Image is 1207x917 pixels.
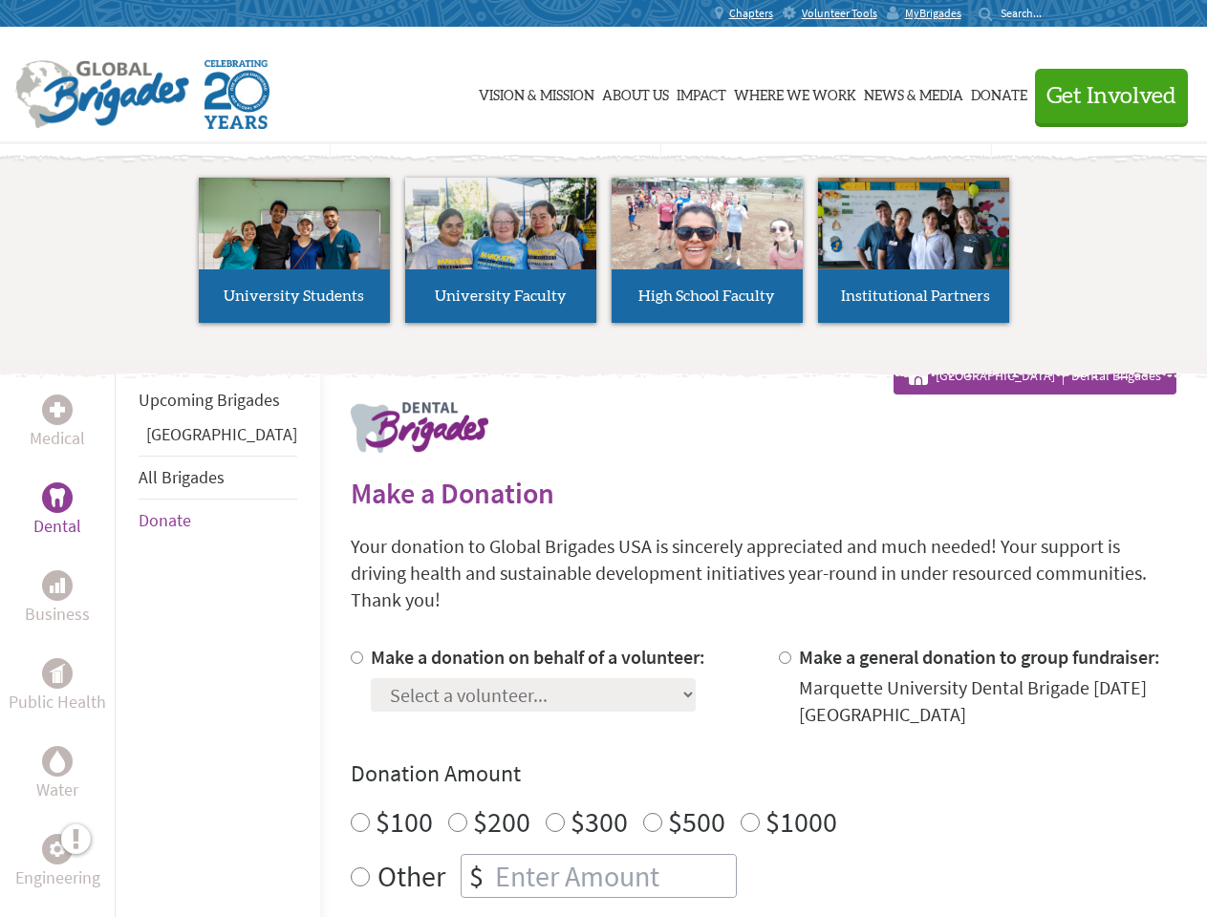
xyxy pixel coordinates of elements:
[818,178,1009,305] img: menu_brigades_submenu_4.jpg
[351,476,1176,510] h2: Make a Donation
[199,178,390,323] a: University Students
[571,803,628,840] label: $300
[15,834,100,891] a: EngineeringEngineering
[435,288,567,304] span: University Faculty
[734,45,856,140] a: Where We Work
[42,658,73,689] div: Public Health
[33,513,81,540] p: Dental
[677,45,726,140] a: Impact
[36,746,78,803] a: WaterWater
[139,389,280,411] a: Upcoming Brigades
[15,864,100,891] p: Engineering
[50,664,65,683] img: Public Health
[15,60,189,129] img: Global Brigades Logo
[377,854,445,898] label: Other
[351,533,1176,613] p: Your donation to Global Brigades USA is sincerely appreciated and much needed! Your support is dr...
[139,509,191,531] a: Donate
[668,803,725,840] label: $500
[9,689,106,715] p: Public Health
[479,45,594,140] a: Vision & Mission
[42,834,73,864] div: Engineering
[351,758,1176,789] h4: Donation Amount
[205,60,269,129] img: Global Brigades Celebrating 20 Years
[473,803,530,840] label: $200
[799,674,1176,728] div: Marquette University Dental Brigade [DATE] [GEOGRAPHIC_DATA]
[30,395,85,452] a: MedicalMedical
[146,423,297,445] a: [GEOGRAPHIC_DATA]
[50,750,65,772] img: Water
[864,45,963,140] a: News & Media
[1035,69,1188,123] button: Get Involved
[802,6,877,21] span: Volunteer Tools
[224,288,364,304] span: University Students
[50,488,65,506] img: Dental
[491,855,736,897] input: Enter Amount
[42,746,73,777] div: Water
[42,395,73,425] div: Medical
[799,645,1160,669] label: Make a general donation to group fundraiser:
[9,658,106,715] a: Public HealthPublic Health
[33,482,81,540] a: DentalDental
[50,842,65,857] img: Engineering
[36,777,78,803] p: Water
[42,482,73,513] div: Dental
[139,466,225,488] a: All Brigades
[729,6,773,21] span: Chapters
[50,402,65,417] img: Medical
[25,601,90,628] p: Business
[199,178,390,305] img: menu_brigades_submenu_1.jpg
[462,855,491,897] div: $
[765,803,837,840] label: $1000
[139,421,297,456] li: Panama
[376,803,433,840] label: $100
[1046,85,1176,108] span: Get Involved
[612,178,803,323] a: High School Faculty
[612,178,803,270] img: menu_brigades_submenu_3.jpg
[371,645,705,669] label: Make a donation on behalf of a volunteer:
[139,379,297,421] li: Upcoming Brigades
[905,6,961,21] span: MyBrigades
[139,456,297,500] li: All Brigades
[405,178,596,306] img: menu_brigades_submenu_2.jpg
[50,578,65,593] img: Business
[351,402,488,453] img: logo-dental.png
[818,178,1009,323] a: Institutional Partners
[1001,6,1055,20] input: Search...
[971,45,1027,140] a: Donate
[638,288,775,304] span: High School Faculty
[405,178,596,323] a: University Faculty
[25,570,90,628] a: BusinessBusiness
[42,570,73,601] div: Business
[841,288,990,304] span: Institutional Partners
[602,45,669,140] a: About Us
[139,500,297,542] li: Donate
[30,425,85,452] p: Medical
